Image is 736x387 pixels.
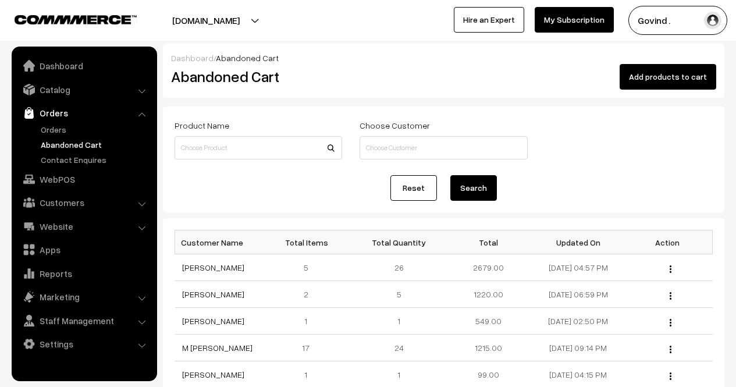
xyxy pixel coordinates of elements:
img: Menu [670,372,671,380]
td: 2 [265,281,354,308]
a: Contact Enquires [38,154,153,166]
a: Orders [15,102,153,123]
td: 26 [354,254,444,281]
td: 2679.00 [444,254,534,281]
a: [PERSON_NAME] [182,316,244,326]
a: Marketing [15,286,153,307]
a: Catalog [15,79,153,100]
img: Menu [670,319,671,326]
a: Customers [15,192,153,213]
a: Dashboard [171,53,214,63]
td: 1220.00 [444,281,534,308]
th: Updated On [534,230,623,254]
a: COMMMERCE [15,12,116,26]
th: Total [444,230,534,254]
td: 549.00 [444,308,534,335]
td: [DATE] 09:14 PM [534,335,623,361]
label: Choose Customer [360,119,430,132]
td: 1 [265,308,354,335]
a: Website [15,216,153,237]
td: 1 [354,308,444,335]
a: Settings [15,333,153,354]
a: Staff Management [15,310,153,331]
label: Product Name [175,119,229,132]
a: [PERSON_NAME] [182,262,244,272]
button: [DOMAIN_NAME] [131,6,280,35]
td: 24 [354,335,444,361]
a: Orders [38,123,153,136]
img: Menu [670,265,671,273]
td: 5 [265,254,354,281]
a: [PERSON_NAME] [182,370,244,379]
td: [DATE] 02:50 PM [534,308,623,335]
button: Govind . [628,6,727,35]
td: 5 [354,281,444,308]
th: Action [623,230,713,254]
td: 1215.00 [444,335,534,361]
img: Menu [670,346,671,353]
h2: Abandoned Cart [171,68,341,86]
th: Total Items [265,230,354,254]
div: / [171,52,716,64]
a: M [PERSON_NAME] [182,343,253,353]
img: COMMMERCE [15,15,137,24]
img: user [704,12,721,29]
button: Search [450,175,497,201]
a: Hire an Expert [454,7,524,33]
span: Abandoned Cart [216,53,279,63]
td: [DATE] 04:57 PM [534,254,623,281]
a: Abandoned Cart [38,139,153,151]
input: Choose Product [175,136,342,159]
th: Customer Name [175,230,265,254]
a: My Subscription [535,7,614,33]
a: Apps [15,239,153,260]
a: WebPOS [15,169,153,190]
a: Reports [15,263,153,284]
td: 17 [265,335,354,361]
img: Menu [670,292,671,300]
a: Reset [390,175,437,201]
button: Add products to cart [620,64,716,90]
a: Dashboard [15,55,153,76]
a: [PERSON_NAME] [182,289,244,299]
input: Choose Customer [360,136,527,159]
th: Total Quantity [354,230,444,254]
td: [DATE] 06:59 PM [534,281,623,308]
